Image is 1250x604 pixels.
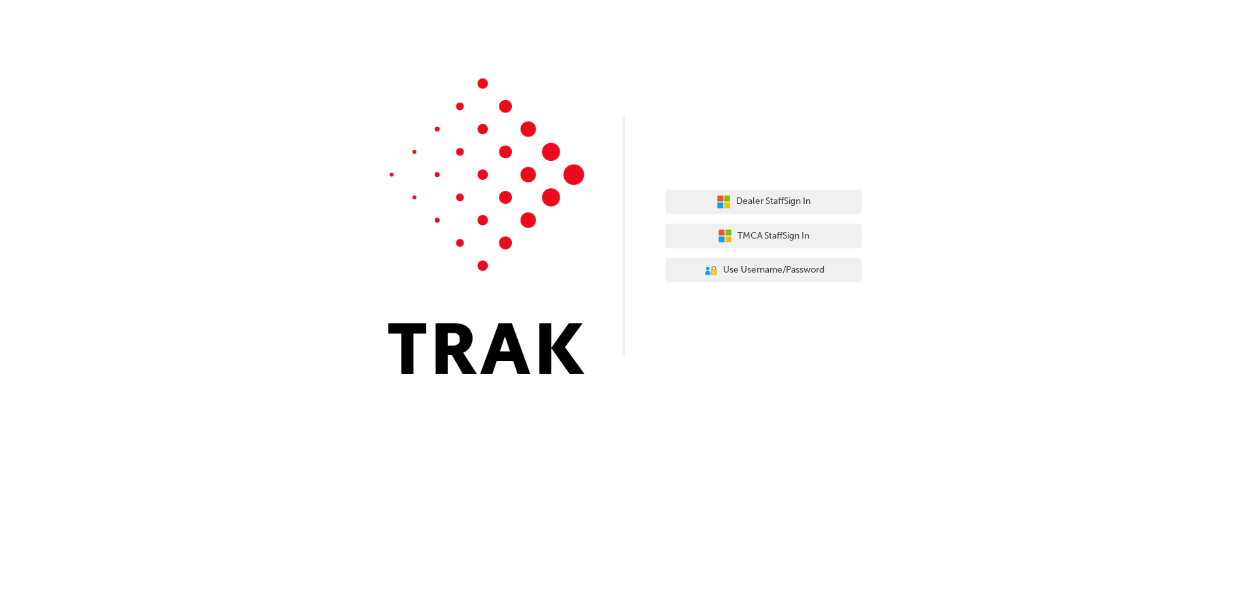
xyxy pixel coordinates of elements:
span: Use Username/Password [723,263,824,278]
button: TMCA StaffSign In [666,224,862,248]
span: Dealer Staff Sign In [736,194,811,209]
span: TMCA Staff Sign In [737,229,809,244]
button: Dealer StaffSign In [666,190,862,214]
img: Trak [388,78,584,374]
button: Use Username/Password [666,258,862,283]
